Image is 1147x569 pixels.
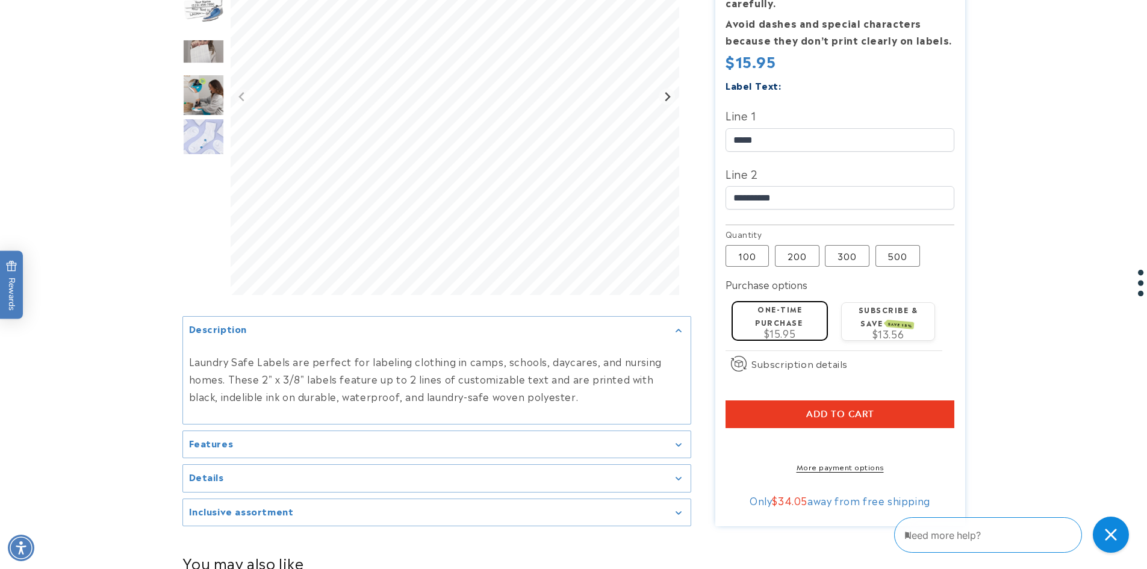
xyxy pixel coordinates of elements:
[726,164,954,183] label: Line 2
[726,50,776,72] span: $15.95
[764,326,796,340] span: $15.95
[726,16,952,48] strong: Avoid dashes and special characters because they don’t print clearly on labels.
[755,303,803,327] label: One-time purchase
[6,260,17,310] span: Rewards
[182,119,225,161] img: Clothing Labels - Label Land
[894,512,1135,557] iframe: Gorgias Floating Chat
[825,245,869,267] label: 300
[183,499,691,526] summary: Inclusive assortment
[189,323,247,335] h2: Description
[726,105,954,125] label: Line 1
[806,409,874,420] span: Add to cart
[189,505,294,517] h2: Inclusive assortment
[182,39,225,64] img: null
[659,89,675,105] button: Next slide
[182,31,225,73] div: Go to slide 4
[726,461,954,472] a: More payment options
[772,493,778,508] span: $
[751,356,848,371] span: Subscription details
[234,89,250,105] button: Previous slide
[886,320,915,329] span: SAVE 15%
[183,465,691,492] summary: Details
[726,245,769,267] label: 100
[726,277,807,291] label: Purchase options
[775,245,819,267] label: 200
[189,353,685,405] p: Laundry Safe Labels are perfect for labeling clothing in camps, schools, daycares, and nursing ho...
[182,75,225,117] div: Go to slide 5
[859,304,918,328] label: Subscribe & save
[189,437,234,449] h2: Features
[8,535,34,561] div: Accessibility Menu
[726,78,782,92] label: Label Text:
[875,245,920,267] label: 500
[182,119,225,161] div: Go to slide 6
[726,400,954,428] button: Add to cart
[182,75,225,117] img: Clothing Labels - Label Land
[726,228,763,240] legend: Quantity
[183,317,691,344] summary: Description
[872,326,904,341] span: $13.56
[189,471,224,483] h2: Details
[726,494,954,506] div: Only away from free shipping
[183,431,691,458] summary: Features
[778,493,807,508] span: 34.05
